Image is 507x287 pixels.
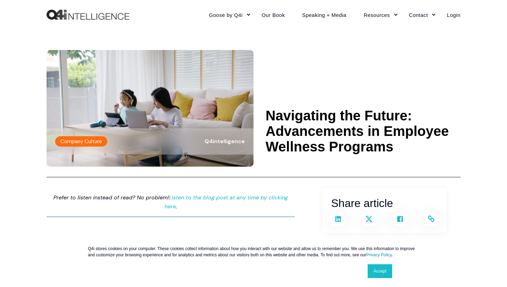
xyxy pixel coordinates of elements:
span: . [176,203,177,210]
a: Accept [368,264,392,278]
a: Listen to the blog post at any time by clicking here [165,194,288,210]
h3: Share article [331,195,438,212]
label: Company Culture [55,136,107,147]
h1: Navigating the Future: Advancements in Employee Wellness Programs [266,108,460,155]
span: Q4intelligence [205,138,245,145]
a: Back to Home [47,10,129,20]
span: Prefer to listen instead of read? No problem! [53,194,169,201]
img: Adult asia people single mom small SME owner support happy sit busy apply child tax credit refund... [47,50,254,167]
a: Privacy Policy [366,253,392,257]
p: Q4i stores cookies on your computer. These cookies collect information about how you interact wit... [88,246,419,258]
img: Q4intelligence, LLC logo [47,10,129,20]
p: Employee wellness is not what it used to be, and that's a good thing. [47,237,295,246]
